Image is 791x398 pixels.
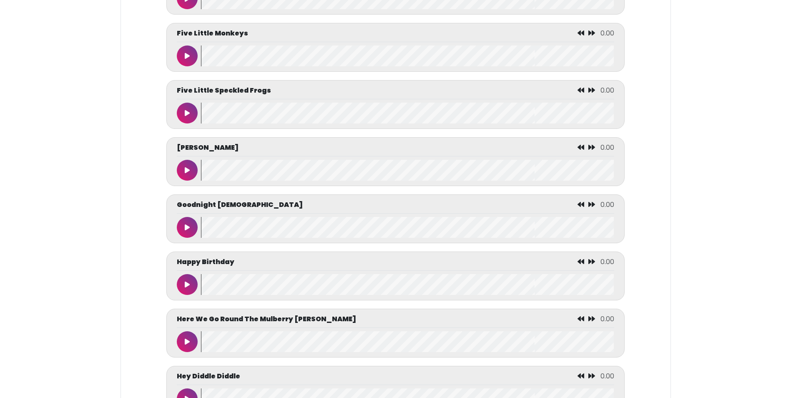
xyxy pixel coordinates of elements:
[177,257,234,267] p: Happy Birthday
[600,257,614,267] span: 0.00
[600,200,614,209] span: 0.00
[177,314,356,324] p: Here We Go Round The Mulberry [PERSON_NAME]
[177,200,303,210] p: Goodnight [DEMOGRAPHIC_DATA]
[600,28,614,38] span: 0.00
[177,28,248,38] p: Five Little Monkeys
[600,314,614,324] span: 0.00
[600,86,614,95] span: 0.00
[177,371,240,381] p: Hey Diddle Diddle
[600,371,614,381] span: 0.00
[177,143,239,153] p: [PERSON_NAME]
[600,143,614,152] span: 0.00
[177,86,271,96] p: Five Little Speckled Frogs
